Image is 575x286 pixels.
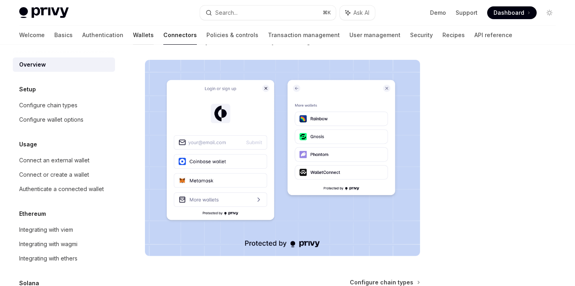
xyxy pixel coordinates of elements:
div: Search... [215,8,238,18]
div: Integrating with wagmi [19,239,77,249]
a: Dashboard [487,6,537,19]
a: Configure chain types [13,98,115,112]
h5: Ethereum [19,209,46,219]
a: Connectors [163,26,197,45]
div: Integrating with ethers [19,254,77,263]
span: ⌘ K [323,10,331,16]
span: Dashboard [494,9,524,17]
div: Connect an external wallet [19,156,89,165]
a: Support [456,9,478,17]
a: User management [349,26,401,45]
a: Integrating with wagmi [13,237,115,251]
a: Security [410,26,433,45]
a: Integrating with viem [13,223,115,237]
button: Ask AI [340,6,375,20]
h5: Setup [19,85,36,94]
a: Overview [13,57,115,72]
a: Connect or create a wallet [13,168,115,182]
a: Configure wallet options [13,112,115,127]
a: Welcome [19,26,45,45]
button: Search...⌘K [200,6,335,20]
a: Basics [54,26,73,45]
h5: Usage [19,140,37,149]
div: Connect or create a wallet [19,170,89,179]
a: Transaction management [268,26,340,45]
a: Policies & controls [206,26,258,45]
a: Wallets [133,26,154,45]
a: Recipes [442,26,465,45]
img: Connectors3 [145,60,420,256]
a: Authentication [82,26,123,45]
div: Configure chain types [19,101,77,110]
div: Configure wallet options [19,115,83,124]
a: Integrating with ethers [13,251,115,266]
button: Toggle dark mode [543,6,556,19]
div: Overview [19,60,46,69]
img: light logo [19,7,69,18]
span: Ask AI [353,9,369,17]
a: Authenticate a connected wallet [13,182,115,196]
a: API reference [474,26,512,45]
a: Connect an external wallet [13,153,115,168]
a: Demo [430,9,446,17]
div: Integrating with viem [19,225,73,235]
div: Authenticate a connected wallet [19,184,104,194]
